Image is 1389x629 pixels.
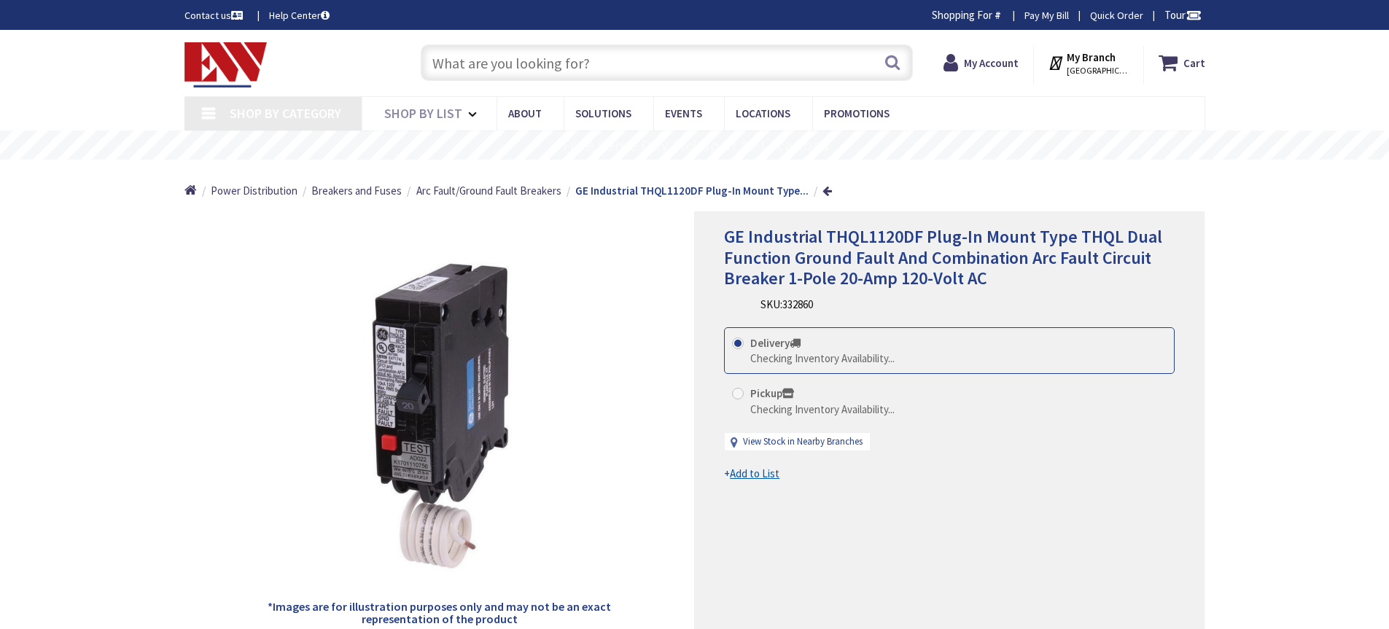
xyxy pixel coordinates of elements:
span: Shop By Category [230,105,341,122]
u: Add to List [730,466,779,480]
a: View Stock in Nearby Branches [743,435,863,449]
a: My Account [943,50,1019,76]
div: Checking Inventory Availability... [750,402,895,417]
h5: *Images are for illustration purposes only and may not be an exact representation of the product [266,601,613,626]
a: +Add to List [724,466,779,481]
div: SKU: [760,297,813,312]
strong: Pickup [750,386,794,400]
span: Arc Fault/Ground Fault Breakers [416,184,561,198]
a: Arc Fault/Ground Fault Breakers [416,183,561,198]
iframe: Opens a widget where you can find more information [1248,589,1345,625]
strong: # [995,8,1001,22]
strong: My Branch [1067,50,1116,64]
span: Locations [736,106,790,120]
span: Breakers and Fuses [311,184,402,198]
a: Quick Order [1090,8,1143,23]
span: Shopping For [932,8,992,22]
span: Tour [1164,8,1202,22]
span: Events [665,106,702,120]
rs-layer: Free Same Day Pickup at 19 Locations [562,138,829,154]
a: Contact us [184,8,246,23]
strong: GE Industrial THQL1120DF Plug-In Mount Type... [575,184,809,198]
span: About [508,106,542,120]
strong: My Account [964,56,1019,70]
a: Breakers and Fuses [311,183,402,198]
span: Shop By List [384,105,462,122]
span: Solutions [575,106,631,120]
span: Promotions [824,106,890,120]
a: Power Distribution [211,183,297,198]
span: GE Industrial THQL1120DF Plug-In Mount Type THQL Dual Function Ground Fault And Combination Arc F... [724,225,1162,290]
span: + [724,466,779,480]
span: [GEOGRAPHIC_DATA], [GEOGRAPHIC_DATA] [1067,65,1129,77]
a: Pay My Bill [1024,8,1069,23]
a: Cart [1159,50,1205,76]
strong: Delivery [750,336,801,350]
input: What are you looking for? [421,44,913,81]
a: Help Center [269,8,330,23]
div: Checking Inventory Availability... [750,351,895,366]
div: My Branch [GEOGRAPHIC_DATA], [GEOGRAPHIC_DATA] [1048,50,1129,76]
span: Power Distribution [211,184,297,198]
img: GE Industrial THQL1120DF Plug-In Mount Type THQL Dual Function Ground Fault And Combination Arc F... [266,242,613,589]
img: Electrical Wholesalers, Inc. [184,42,268,87]
strong: Cart [1183,50,1205,76]
span: 332860 [782,297,813,311]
